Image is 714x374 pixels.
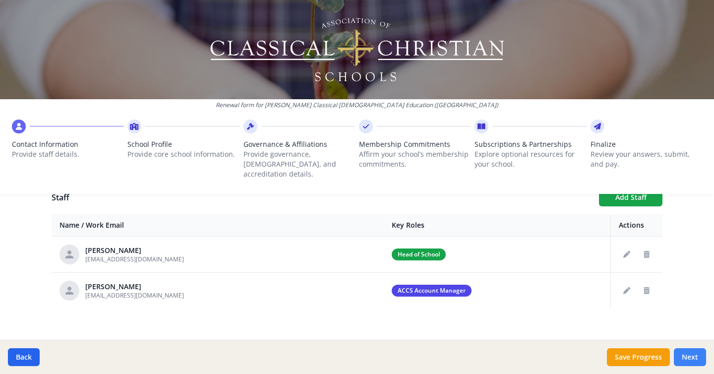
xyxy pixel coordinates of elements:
span: [EMAIL_ADDRESS][DOMAIN_NAME] [85,255,184,263]
span: Governance & Affiliations [243,139,355,149]
th: Actions [611,214,663,237]
button: Delete staff [639,283,654,299]
div: [PERSON_NAME] [85,246,184,255]
button: Edit staff [619,247,635,262]
button: Delete staff [639,247,654,262]
th: Name / Work Email [52,214,384,237]
th: Key Roles [384,214,611,237]
p: Review your answers, submit, and pay. [591,149,702,169]
button: Save Progress [607,348,670,366]
img: Logo [209,15,506,84]
span: School Profile [127,139,239,149]
p: Affirm your school’s membership commitments. [359,149,471,169]
p: Provide core school information. [127,149,239,159]
p: Explore optional resources for your school. [475,149,586,169]
button: Next [674,348,706,366]
div: [PERSON_NAME] [85,282,184,292]
span: Membership Commitments [359,139,471,149]
span: Head of School [392,249,446,260]
span: ACCS Account Manager [392,285,472,297]
button: Back [8,348,40,366]
p: Provide staff details. [12,149,123,159]
span: Contact Information [12,139,123,149]
span: [EMAIL_ADDRESS][DOMAIN_NAME] [85,291,184,300]
p: Provide governance, [DEMOGRAPHIC_DATA], and accreditation details. [243,149,355,179]
span: Subscriptions & Partnerships [475,139,586,149]
button: Edit staff [619,283,635,299]
span: Finalize [591,139,702,149]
